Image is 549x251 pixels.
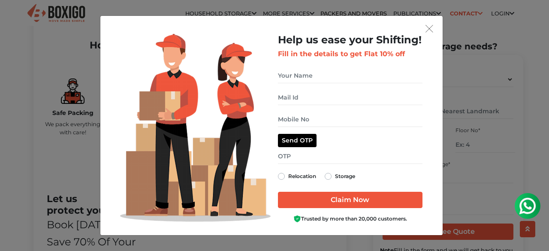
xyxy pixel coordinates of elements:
input: OTP [278,149,422,164]
label: Relocation [288,171,316,181]
img: whatsapp-icon.svg [9,9,26,26]
img: exit [425,25,433,33]
img: Boxigo Customer Shield [293,215,301,223]
img: Lead Welcome Image [120,34,271,222]
label: Storage [335,171,355,181]
h2: Help us ease your Shifting! [278,34,422,46]
button: Send OTP [278,134,317,147]
h3: Fill in the details to get Flat 10% off [278,50,422,58]
input: Claim Now [278,192,422,208]
input: Your Name [278,68,422,83]
input: Mail Id [278,90,422,105]
input: Mobile No [278,112,422,127]
div: Trusted by more than 20,000 customers. [278,215,422,223]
